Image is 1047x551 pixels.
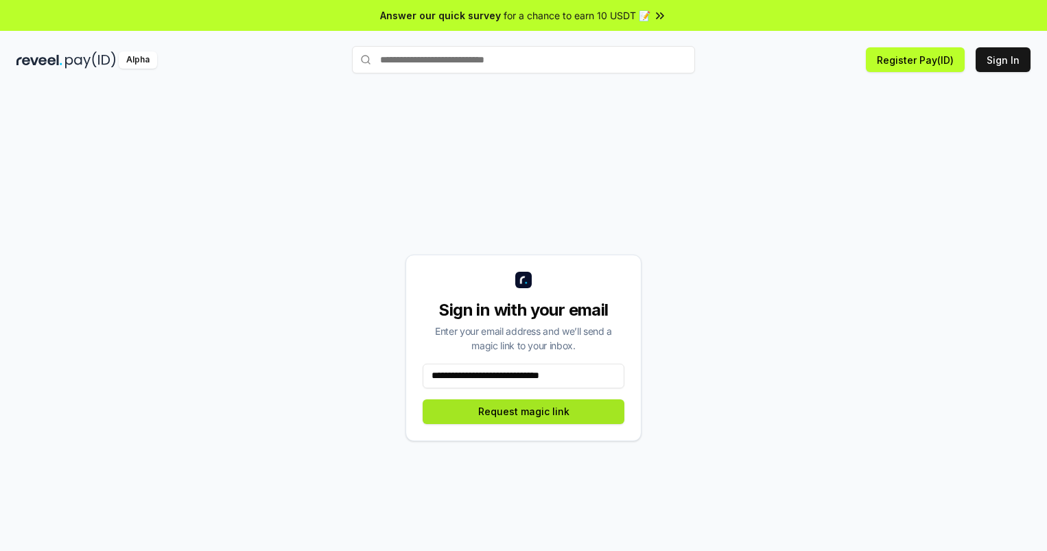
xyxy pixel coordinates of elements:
div: Alpha [119,51,157,69]
button: Sign In [976,47,1031,72]
span: Answer our quick survey [380,8,501,23]
span: for a chance to earn 10 USDT 📝 [504,8,650,23]
img: reveel_dark [16,51,62,69]
button: Register Pay(ID) [866,47,965,72]
button: Request magic link [423,399,624,424]
div: Enter your email address and we’ll send a magic link to your inbox. [423,324,624,353]
img: logo_small [515,272,532,288]
div: Sign in with your email [423,299,624,321]
img: pay_id [65,51,116,69]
